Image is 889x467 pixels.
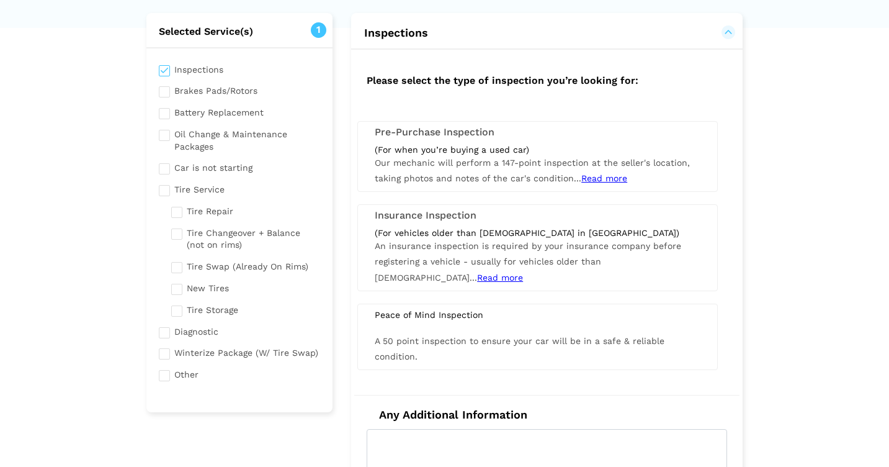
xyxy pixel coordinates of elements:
[375,144,700,155] div: (For when you’re buying a used car)
[581,173,627,183] span: Read more
[375,241,681,282] span: An insurance inspection is required by your insurance company before registering a vehicle - usua...
[311,22,326,38] span: 1
[375,127,700,138] h3: Pre-Purchase Inspection
[364,25,730,40] button: Inspections
[375,336,664,361] span: A 50 point inspection to ensure your car will be in a safe & reliable condition.
[365,309,710,320] div: Peace of Mind Inspection
[367,408,727,422] h4: Any Additional Information
[375,227,700,238] div: (For vehicles older than [DEMOGRAPHIC_DATA] in [GEOGRAPHIC_DATA])
[354,62,739,96] h2: Please select the type of inspection you’re looking for:
[375,158,690,183] span: Our mechanic will perform a 147-point inspection at the seller's location, taking photos and note...
[477,273,523,283] span: Read more
[146,25,333,38] h2: Selected Service(s)
[375,210,700,221] h3: Insurance Inspection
